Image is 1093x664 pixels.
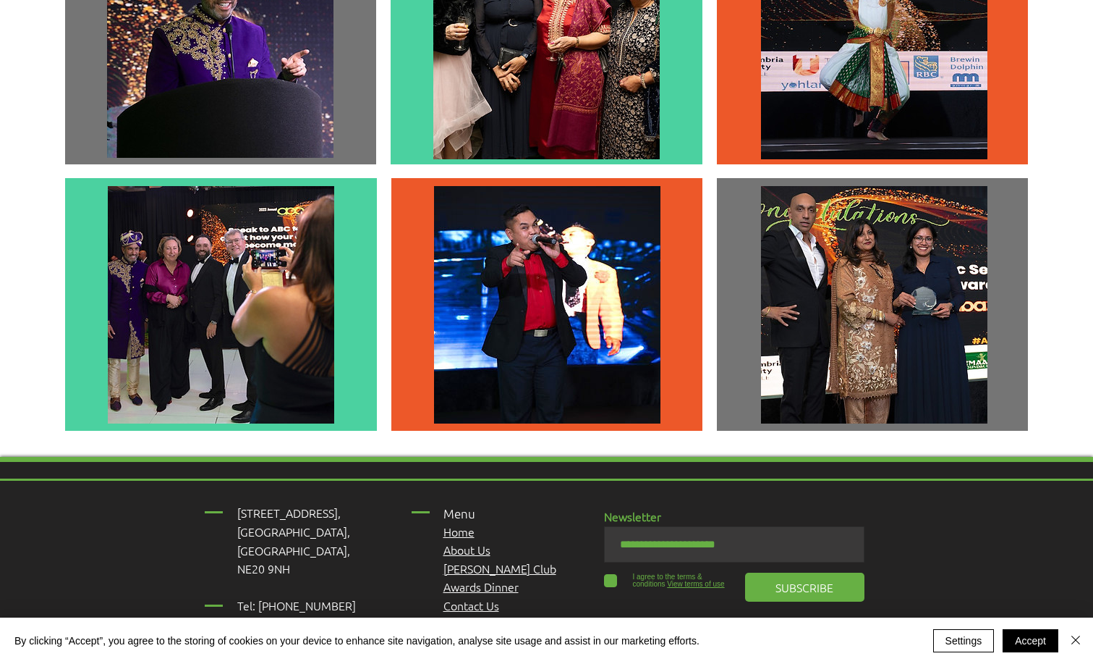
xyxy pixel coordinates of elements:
img: DSC08752.jpg [108,186,334,424]
button: Settings [933,629,995,652]
a: About Us [443,542,490,558]
button: Close [1067,629,1084,652]
a: View terms of use [665,580,725,588]
span: Tel: [PHONE_NUMBER] Email: [EMAIL_ADDRESS][DOMAIN_NAME] [237,597,454,632]
img: DSC08637.jpg [434,186,660,424]
span: Newsletter [604,508,661,524]
span: Menu [443,505,475,521]
img: DSC08715.jpg [761,186,987,424]
a: Awards Dinner [443,579,519,594]
span: I agree to the terms & conditions [633,573,702,588]
span: View terms of use [667,580,724,588]
span: NE20 9NH [237,560,290,576]
a: Contact Us [443,597,499,613]
img: Close [1067,631,1084,649]
span: By clicking “Accept”, you agree to the storing of cookies on your device to enhance site navigati... [14,634,699,647]
button: Accept [1003,629,1058,652]
a: Blog [443,616,467,632]
span: [GEOGRAPHIC_DATA], [237,524,350,539]
span: [GEOGRAPHIC_DATA], [237,542,350,558]
a: Home [443,524,475,539]
button: SUBSCRIBE [745,573,864,602]
span: SUBSCRIBE [775,579,833,595]
a: [PERSON_NAME] Club [443,560,556,576]
span: [STREET_ADDRESS], [237,505,341,521]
